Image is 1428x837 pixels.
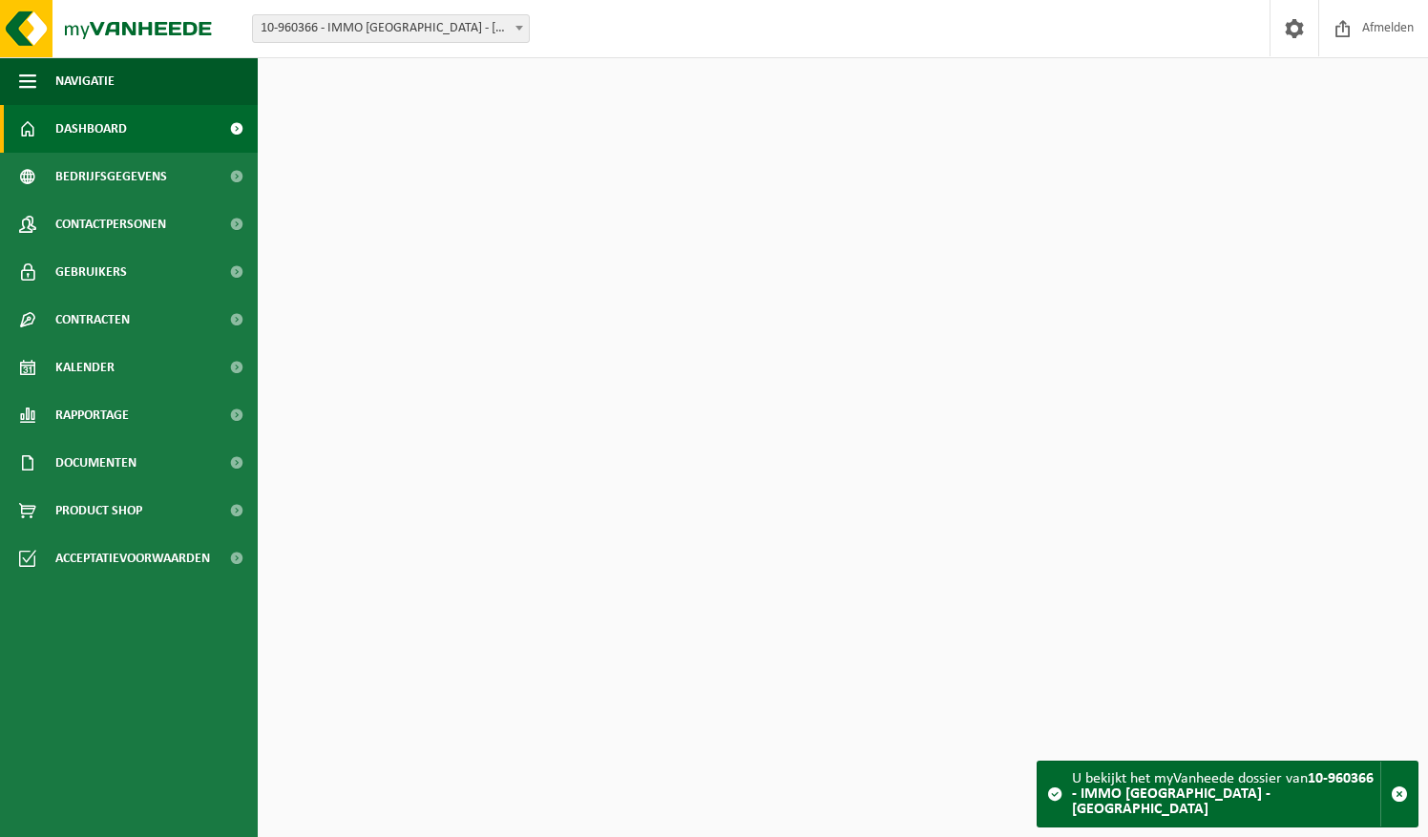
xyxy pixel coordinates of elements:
span: Rapportage [55,391,129,439]
span: 10-960366 - IMMO MIDI NV LEUVEN - LEUVEN [253,15,529,42]
span: Documenten [55,439,136,487]
span: Acceptatievoorwaarden [55,534,210,582]
span: Bedrijfsgegevens [55,153,167,200]
span: Kalender [55,344,115,391]
span: Product Shop [55,487,142,534]
strong: 10-960366 - IMMO [GEOGRAPHIC_DATA] - [GEOGRAPHIC_DATA] [1072,771,1374,817]
span: 10-960366 - IMMO MIDI NV LEUVEN - LEUVEN [252,14,530,43]
span: Dashboard [55,105,127,153]
div: U bekijkt het myVanheede dossier van [1072,762,1380,827]
span: Gebruikers [55,248,127,296]
span: Contracten [55,296,130,344]
span: Contactpersonen [55,200,166,248]
span: Navigatie [55,57,115,105]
